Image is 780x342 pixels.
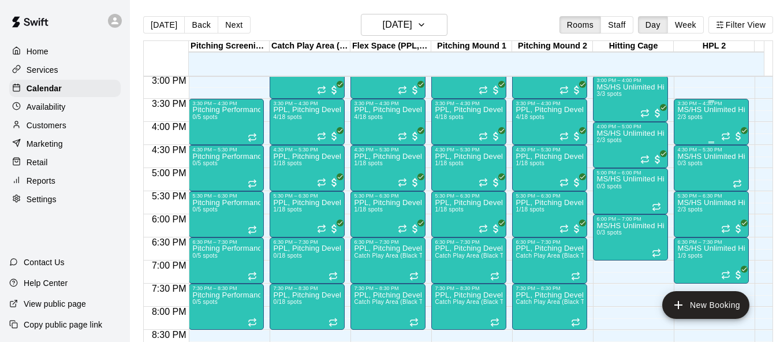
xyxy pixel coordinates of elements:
[248,133,257,142] span: Recurring event
[674,99,749,145] div: 3:30 PM – 4:30 PM: MS/HS Unlimited Hitting
[559,16,601,34] button: Rooms
[273,285,341,291] div: 7:30 PM – 8:30 PM
[435,252,737,259] span: Catch Play Area (Black Turf), [GEOGRAPHIC_DATA] 1, [GEOGRAPHIC_DATA], Flex Space (PPL, Green Turf)
[596,77,665,83] div: 3:00 PM – 4:00 PM
[149,237,189,247] span: 6:30 PM
[593,168,668,214] div: 5:00 PM – 6:00 PM: MS/HS Unlimited Hitting
[677,193,745,199] div: 5:30 PM – 6:30 PM
[677,101,745,106] div: 3:30 PM – 4:30 PM
[435,101,503,106] div: 3:30 PM – 4:30 PM
[733,131,744,142] span: All customers have paid
[571,223,583,235] span: All customers have paid
[192,114,218,120] span: 0/5 spots filled
[652,248,661,258] span: Recurring event
[516,101,584,106] div: 3:30 PM – 4:30 PM
[596,170,665,176] div: 5:00 PM – 6:00 PM
[677,252,703,259] span: 1/3 spots filled
[600,16,633,34] button: Staff
[329,272,338,281] span: Recurring event
[317,85,326,95] span: Recurring event
[512,41,593,52] div: Pitching Mound 2
[674,145,749,191] div: 4:30 PM – 5:30 PM: MS/HS Unlimited Hitting
[593,122,668,168] div: 4:00 PM – 5:00 PM: MS/HS Unlimited Hitting
[143,16,185,34] button: [DATE]
[733,223,744,235] span: All customers have paid
[398,224,407,233] span: Recurring event
[329,177,340,188] span: All customers have paid
[512,191,587,237] div: 5:30 PM – 6:30 PM: PPL, Pitching Development Session
[149,214,189,224] span: 6:00 PM
[273,147,341,153] div: 4:30 PM – 5:30 PM
[192,101,260,106] div: 3:30 PM – 4:30 PM
[571,131,583,142] span: All customers have paid
[350,237,426,284] div: 6:30 PM – 7:30 PM: PPL, Pitching Development Session
[354,193,422,199] div: 5:30 PM – 6:30 PM
[350,191,426,237] div: 5:30 PM – 6:30 PM: PPL, Pitching Development Session
[354,160,382,166] span: 1/18 spots filled
[192,252,218,259] span: 0/5 spots filled
[27,46,48,57] p: Home
[329,84,340,96] span: All customers have paid
[149,191,189,201] span: 5:30 PM
[559,224,569,233] span: Recurring event
[409,318,419,327] span: Recurring event
[9,98,121,116] a: Availability
[512,237,587,284] div: 6:30 PM – 7:30 PM: PPL, Pitching Development Session
[490,223,502,235] span: All customers have paid
[350,284,426,330] div: 7:30 PM – 8:30 PM: PPL, Pitching Development Session
[192,239,260,245] div: 6:30 PM – 7:30 PM
[273,206,301,213] span: 1/18 spots filled
[409,131,421,142] span: All customers have paid
[9,154,121,171] div: Retail
[721,224,730,233] span: Recurring event
[677,206,703,213] span: 2/3 spots filled
[273,101,341,106] div: 3:30 PM – 4:30 PM
[24,298,86,310] p: View public page
[9,135,121,153] a: Marketing
[270,284,345,330] div: 7:30 PM – 8:30 PM: PPL, Pitching Development Session
[640,109,650,118] span: Recurring event
[677,114,703,120] span: 2/3 spots filled
[409,177,421,188] span: All customers have paid
[677,160,703,166] span: 0/3 spots filled
[383,17,412,33] h6: [DATE]
[184,16,218,34] button: Back
[270,237,345,284] div: 6:30 PM – 7:30 PM: PPL, Pitching Development Session
[512,284,587,330] div: 7:30 PM – 8:30 PM: PPL, Pitching Development Session
[652,154,663,165] span: All customers have paid
[192,193,260,199] div: 5:30 PM – 6:30 PM
[733,179,742,188] span: Recurring event
[435,239,503,245] div: 6:30 PM – 7:30 PM
[398,132,407,141] span: Recurring event
[596,229,622,236] span: 0/3 spots filled
[479,85,488,95] span: Recurring event
[431,284,506,330] div: 7:30 PM – 8:30 PM: PPL, Pitching Development Session
[662,291,749,319] button: add
[559,178,569,187] span: Recurring event
[9,191,121,208] div: Settings
[248,272,257,281] span: Recurring event
[721,270,730,280] span: Recurring event
[490,318,499,327] span: Recurring event
[354,285,422,291] div: 7:30 PM – 8:30 PM
[192,147,260,153] div: 4:30 PM – 5:30 PM
[479,224,488,233] span: Recurring event
[431,41,512,52] div: Pitching Mound 1
[559,85,569,95] span: Recurring event
[677,239,745,245] div: 6:30 PM – 7:30 PM
[571,272,580,281] span: Recurring event
[431,237,506,284] div: 6:30 PM – 7:30 PM: PPL, Pitching Development Session
[667,16,704,34] button: Week
[652,107,663,119] span: All customers have paid
[721,132,730,141] span: Recurring event
[273,160,301,166] span: 1/18 spots filled
[674,237,749,284] div: 6:30 PM – 7:30 PM: MS/HS Unlimited Hitting
[149,99,189,109] span: 3:30 PM
[490,272,499,281] span: Recurring event
[516,193,584,199] div: 5:30 PM – 6:30 PM
[189,191,264,237] div: 5:30 PM – 6:30 PM: Pitching Performance Lab - Assessment Bullpen And Movement Screen
[593,41,674,52] div: Hitting Cage
[512,145,587,191] div: 4:30 PM – 5:30 PM: PPL, Pitching Development Session
[435,285,503,291] div: 7:30 PM – 8:30 PM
